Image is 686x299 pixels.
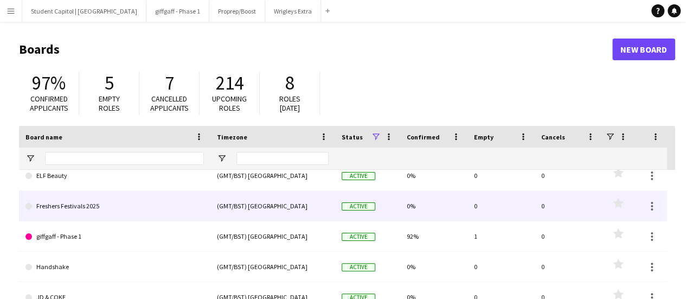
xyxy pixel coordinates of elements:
[535,221,602,251] div: 0
[25,161,204,191] a: ELF Beauty
[279,94,300,113] span: Roles [DATE]
[217,133,247,141] span: Timezone
[99,94,120,113] span: Empty roles
[407,133,440,141] span: Confirmed
[467,191,535,221] div: 0
[535,161,602,190] div: 0
[342,202,375,211] span: Active
[467,221,535,251] div: 1
[150,94,189,113] span: Cancelled applicants
[45,152,204,165] input: Board name Filter Input
[217,154,227,163] button: Open Filter Menu
[342,133,363,141] span: Status
[105,71,114,95] span: 5
[535,252,602,282] div: 0
[25,252,204,282] a: Handshake
[210,161,335,190] div: (GMT/BST) [GEOGRAPHIC_DATA]
[467,161,535,190] div: 0
[400,161,467,190] div: 0%
[467,252,535,282] div: 0
[400,221,467,251] div: 92%
[216,71,243,95] span: 214
[342,172,375,180] span: Active
[210,221,335,251] div: (GMT/BST) [GEOGRAPHIC_DATA]
[25,133,62,141] span: Board name
[19,41,612,58] h1: Boards
[285,71,294,95] span: 8
[165,71,174,95] span: 7
[400,191,467,221] div: 0%
[210,191,335,221] div: (GMT/BST) [GEOGRAPHIC_DATA]
[25,191,204,221] a: Freshers Festivals 2025
[541,133,565,141] span: Cancels
[265,1,321,22] button: Wrigleys Extra
[209,1,265,22] button: Proprep/Boost
[535,191,602,221] div: 0
[32,71,66,95] span: 97%
[30,94,68,113] span: Confirmed applicants
[474,133,493,141] span: Empty
[146,1,209,22] button: giffgaff - Phase 1
[612,39,675,60] a: New Board
[400,252,467,282] div: 0%
[22,1,146,22] button: Student Capitol | [GEOGRAPHIC_DATA]
[342,233,375,241] span: Active
[210,252,335,282] div: (GMT/BST) [GEOGRAPHIC_DATA]
[25,221,204,252] a: giffgaff - Phase 1
[212,94,247,113] span: Upcoming roles
[236,152,329,165] input: Timezone Filter Input
[342,263,375,271] span: Active
[25,154,35,163] button: Open Filter Menu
